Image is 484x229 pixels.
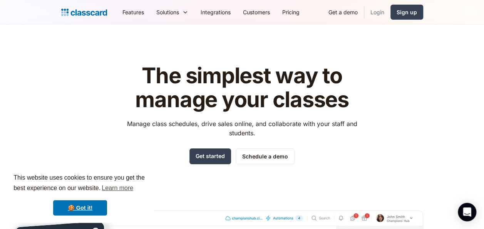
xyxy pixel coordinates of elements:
h1: The simplest way to manage your classes [120,64,364,111]
a: learn more about cookies [100,182,134,194]
a: Integrations [194,3,237,21]
span: This website uses cookies to ensure you get the best experience on our website. [13,173,147,194]
div: cookieconsent [6,166,154,223]
div: Sign up [397,8,417,16]
a: Sign up [390,5,423,20]
a: Schedule a demo [236,148,295,164]
p: Manage class schedules, drive sales online, and collaborate with your staff and students. [120,119,364,138]
a: Pricing [276,3,306,21]
a: Features [116,3,150,21]
a: Login [364,3,390,21]
div: Solutions [156,8,179,16]
a: Customers [237,3,276,21]
a: Get a demo [322,3,364,21]
a: Get started [189,148,231,164]
a: home [61,7,107,18]
div: Open Intercom Messenger [458,203,476,221]
div: Solutions [150,3,194,21]
a: dismiss cookie message [53,200,107,216]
